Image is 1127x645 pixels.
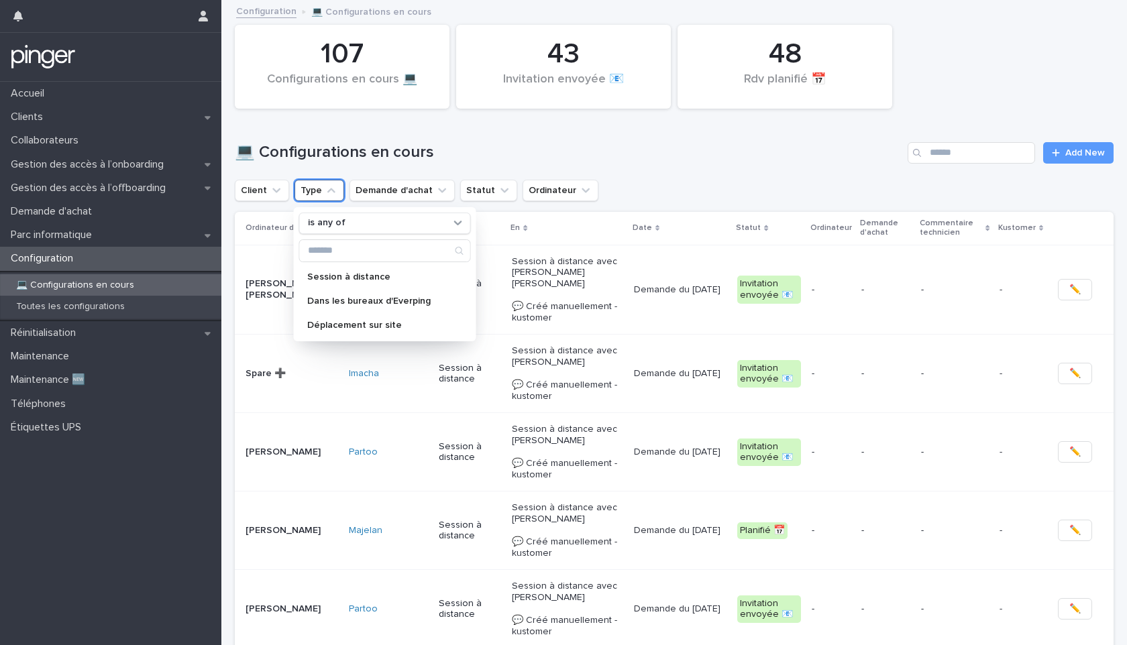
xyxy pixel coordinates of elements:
p: Clients [5,111,54,123]
p: Collaborateurs [5,134,89,147]
p: - [921,447,989,458]
p: Demande du [DATE] [634,368,727,379]
p: Session à distance avec [PERSON_NAME] [PERSON_NAME] 💬 Créé manuellement - kustomer [512,256,623,324]
p: - [812,603,851,615]
div: Invitation envoyée 📧 [737,360,801,388]
p: En [511,221,520,235]
p: - [1000,522,1005,536]
p: - [921,368,989,379]
p: - [1000,282,1005,296]
div: Invitation envoyée 📧 [737,595,801,624]
button: ✏️ [1058,441,1092,463]
span: ✏️ [1069,367,1081,380]
p: Parc informatique [5,229,103,241]
button: ✏️ [1058,520,1092,541]
button: ✏️ [1058,363,1092,384]
p: Maintenance [5,350,80,363]
tr: Spare ➕Imacha Session à distanceSession à distance avec [PERSON_NAME] 💬 Créé manuellement - kusto... [235,335,1114,413]
a: Majelan [349,525,382,536]
div: Search [299,239,471,262]
input: Search [908,142,1035,164]
img: mTgBEunGTSyRkCgitkcU [11,44,76,70]
p: Demande du [DATE] [634,284,727,296]
div: 107 [258,38,427,71]
p: Ordinateur de [246,221,299,235]
p: Kustomer [998,221,1036,235]
tr: [PERSON_NAME] [PERSON_NAME]PerfectStay Session à distanceSession à distance avec [PERSON_NAME] [P... [235,245,1114,335]
p: Demande d'achat [5,205,103,218]
span: Add New [1065,148,1105,158]
p: - [812,284,851,296]
p: - [812,447,851,458]
p: - [861,525,910,536]
button: Statut [460,180,517,201]
p: - [921,603,989,615]
p: - [1000,365,1005,379]
p: - [1000,444,1005,458]
p: Accueil [5,87,55,100]
p: Étiquettes UPS [5,421,92,434]
p: 💻 Configurations en cours [311,3,431,18]
p: Dans les bureaux d'Everping [307,296,449,306]
p: - [812,525,851,536]
p: Réinitialisation [5,327,87,339]
span: ✏️ [1069,283,1081,296]
p: Statut [736,221,761,235]
button: Type [294,180,344,201]
p: Session à distance avec [PERSON_NAME] 💬 Créé manuellement - kustomer [512,424,623,480]
span: ✏️ [1069,524,1081,537]
a: Add New [1043,142,1114,164]
div: Planifié 📅 [737,522,788,539]
p: Demande du [DATE] [634,525,727,536]
div: Invitation envoyée 📧 [737,276,801,304]
a: Partoo [349,447,378,458]
p: Session à distance avec [PERSON_NAME] 💬 Créé manuellement - kustomer [512,345,623,402]
h1: 💻 Configurations en cours [235,143,902,162]
p: 💻 Configurations en cours [5,280,145,291]
p: [PERSON_NAME] [246,525,338,536]
p: Session à distance [439,363,501,386]
p: Session à distance [307,272,449,282]
p: - [921,284,989,296]
p: Session à distance [439,520,501,542]
p: Déplacement sur site [307,320,449,330]
p: Session à distance [439,441,501,464]
div: Invitation envoyée 📧 [479,72,648,101]
a: Partoo [349,603,378,615]
p: Gestion des accès à l’onboarding [5,158,174,171]
p: - [1000,601,1005,615]
button: Ordinateur [523,180,598,201]
div: Rdv planifié 📅 [700,72,869,101]
p: [PERSON_NAME] [246,603,338,615]
tr: [PERSON_NAME]Partoo Session à distanceSession à distance avec [PERSON_NAME] 💬 Créé manuellement -... [235,413,1114,491]
p: Configuration [5,252,84,265]
tr: [PERSON_NAME]Majelan Session à distanceSession à distance avec [PERSON_NAME] 💬 Créé manuellement ... [235,491,1114,570]
div: 48 [700,38,869,71]
p: - [921,525,989,536]
p: Demande du [DATE] [634,603,727,615]
p: Toutes les configurations [5,301,136,312]
div: Invitation envoyée 📧 [737,438,801,467]
p: Date [633,221,652,235]
p: Maintenance 🆕 [5,373,96,386]
p: Téléphones [5,398,76,410]
p: Session à distance avec [PERSON_NAME] 💬 Créé manuellement - kustomer [512,581,623,637]
div: 43 [479,38,648,71]
button: Client [235,180,289,201]
p: - [812,368,851,379]
button: ✏️ [1058,279,1092,300]
span: ✏️ [1069,602,1081,615]
p: - [861,603,910,615]
span: ✏️ [1069,445,1081,459]
input: Search [300,240,470,261]
p: Spare ➕ [246,368,338,379]
p: Demande du [DATE] [634,447,727,458]
p: - [861,368,910,379]
p: Gestion des accès à l’offboarding [5,182,176,194]
p: [PERSON_NAME] [246,447,338,458]
p: - [861,447,910,458]
div: Configurations en cours 💻 [258,72,427,101]
p: - [861,284,910,296]
p: Session à distance avec [PERSON_NAME] 💬 Créé manuellement - kustomer [512,502,623,559]
p: is any of [308,217,345,229]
